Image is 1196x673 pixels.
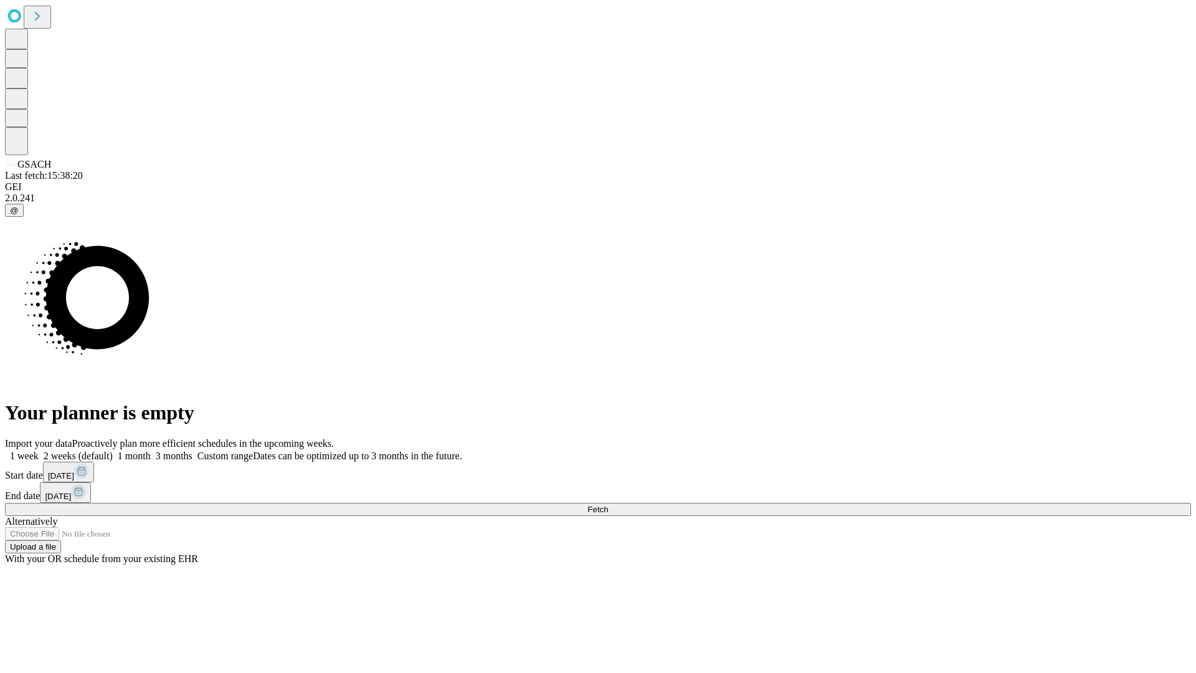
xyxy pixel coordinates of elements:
[72,438,334,449] span: Proactively plan more efficient schedules in the upcoming weeks.
[5,438,72,449] span: Import your data
[5,540,61,553] button: Upload a file
[5,193,1191,204] div: 2.0.241
[48,471,74,480] span: [DATE]
[5,401,1191,424] h1: Your planner is empty
[5,204,24,217] button: @
[10,451,39,461] span: 1 week
[118,451,151,461] span: 1 month
[5,462,1191,482] div: Start date
[5,170,83,181] span: Last fetch: 15:38:20
[17,159,51,169] span: GSACH
[5,181,1191,193] div: GEI
[44,451,113,461] span: 2 weeks (default)
[5,482,1191,503] div: End date
[10,206,19,215] span: @
[5,553,198,564] span: With your OR schedule from your existing EHR
[197,451,253,461] span: Custom range
[253,451,462,461] span: Dates can be optimized up to 3 months in the future.
[5,516,57,527] span: Alternatively
[45,492,71,501] span: [DATE]
[5,503,1191,516] button: Fetch
[156,451,192,461] span: 3 months
[43,462,94,482] button: [DATE]
[40,482,91,503] button: [DATE]
[587,505,608,514] span: Fetch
